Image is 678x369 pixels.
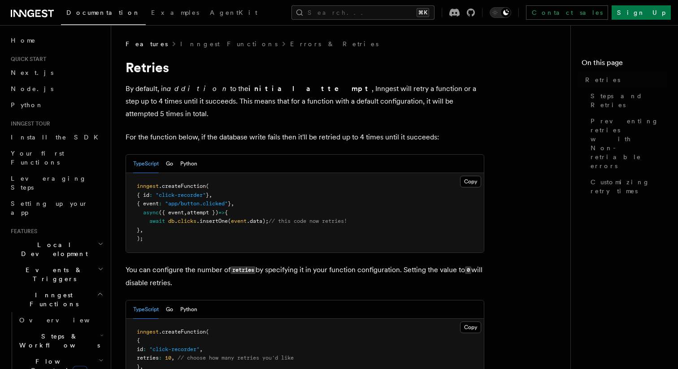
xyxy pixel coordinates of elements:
[11,134,104,141] span: Install the SDK
[7,237,105,262] button: Local Development
[7,262,105,287] button: Events & Triggers
[137,192,149,198] span: { id
[7,81,105,97] a: Node.js
[16,332,100,350] span: Steps & Workflows
[7,291,97,308] span: Inngest Functions
[11,175,87,191] span: Leveraging Steps
[137,346,143,352] span: id
[225,209,228,216] span: {
[66,9,140,16] span: Documentation
[16,312,105,328] a: Overview
[149,192,152,198] span: :
[490,7,511,18] button: Toggle dark mode
[166,300,173,319] button: Go
[187,209,218,216] span: attempt })
[210,9,257,16] span: AgentKit
[7,145,105,170] a: Your first Functions
[159,209,184,216] span: ({ event
[7,32,105,48] a: Home
[156,192,206,198] span: "click-recorder"
[231,200,234,207] span: ,
[159,355,162,361] span: :
[137,337,140,343] span: {
[200,346,203,352] span: ,
[143,346,146,352] span: :
[7,240,98,258] span: Local Development
[526,5,608,20] a: Contact sales
[465,266,471,274] code: 0
[228,218,231,224] span: (
[209,192,212,198] span: ,
[126,59,484,75] h1: Retries
[7,265,98,283] span: Events & Triggers
[7,228,37,235] span: Features
[171,355,174,361] span: ,
[7,170,105,195] a: Leveraging Steps
[206,192,209,198] span: }
[11,69,53,76] span: Next.js
[166,155,173,173] button: Go
[137,227,140,233] span: }
[591,91,667,109] span: Steps and Retries
[159,200,162,207] span: :
[11,200,88,216] span: Setting up your app
[11,85,53,92] span: Node.js
[167,84,230,93] em: addition
[180,300,197,319] button: Python
[591,117,667,170] span: Preventing retries with Non-retriable errors
[591,178,667,195] span: Customizing retry times
[180,39,278,48] a: Inngest Functions
[248,84,372,93] strong: initial attempt
[137,329,159,335] span: inngest
[230,266,256,274] code: retries
[7,195,105,221] a: Setting up your app
[159,329,206,335] span: .createFunction
[228,200,231,207] span: }
[7,120,50,127] span: Inngest tour
[126,264,484,289] p: You can configure the number of by specifying it in your function configuration. Setting the valu...
[165,355,171,361] span: 10
[143,209,159,216] span: async
[133,155,159,173] button: TypeScript
[460,176,481,187] button: Copy
[291,5,435,20] button: Search...⌘K
[146,3,204,24] a: Examples
[180,155,197,173] button: Python
[137,355,159,361] span: retries
[174,218,178,224] span: .
[417,8,429,17] kbd: ⌘K
[126,82,484,120] p: By default, in to the , Inngest will retry a function or a step up to 4 times until it succeeds. ...
[582,57,667,72] h4: On this page
[204,3,263,24] a: AgentKit
[460,321,481,333] button: Copy
[247,218,269,224] span: .data);
[587,113,667,174] a: Preventing retries with Non-retriable errors
[612,5,671,20] a: Sign Up
[149,218,165,224] span: await
[11,101,43,109] span: Python
[165,200,228,207] span: "app/button.clicked"
[7,287,105,312] button: Inngest Functions
[206,329,209,335] span: (
[168,218,174,224] span: db
[231,218,247,224] span: event
[178,218,196,224] span: clicks
[137,235,143,242] span: );
[184,209,187,216] span: ,
[7,97,105,113] a: Python
[140,227,143,233] span: ,
[290,39,378,48] a: Errors & Retries
[218,209,225,216] span: =>
[133,300,159,319] button: TypeScript
[19,317,112,324] span: Overview
[126,39,168,48] span: Features
[206,183,209,189] span: (
[582,72,667,88] a: Retries
[137,183,159,189] span: inngest
[178,355,294,361] span: // choose how many retries you'd like
[7,56,46,63] span: Quick start
[196,218,228,224] span: .insertOne
[585,75,620,84] span: Retries
[7,129,105,145] a: Install the SDK
[159,183,206,189] span: .createFunction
